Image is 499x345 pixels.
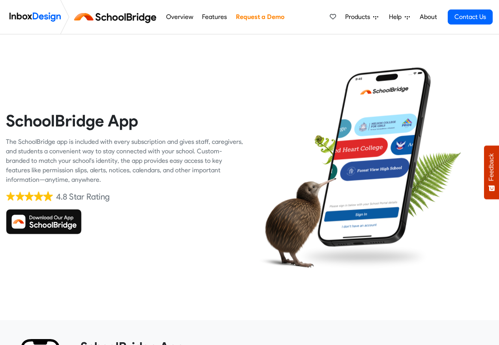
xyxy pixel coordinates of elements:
div: 4.8 Star Rating [56,191,110,203]
span: Feedback [488,153,495,181]
a: About [417,9,439,25]
a: Products [342,9,381,25]
img: kiwi_bird.png [256,170,336,274]
heading: SchoolBridge App [6,111,244,131]
a: Overview [164,9,195,25]
a: Help [386,9,413,25]
a: Request a Demo [234,9,286,25]
img: shadow.png [296,242,431,271]
div: The SchoolBridge app is included with every subscription and gives staff, caregivers, and student... [6,137,244,185]
span: Products [345,12,373,22]
img: schoolbridge logo [73,8,161,26]
button: Feedback - Show survey [484,145,499,199]
a: Features [200,9,229,25]
a: Contact Us [448,9,493,25]
img: phone.png [312,67,437,247]
img: Download SchoolBridge App [6,209,82,234]
span: Help [389,12,405,22]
